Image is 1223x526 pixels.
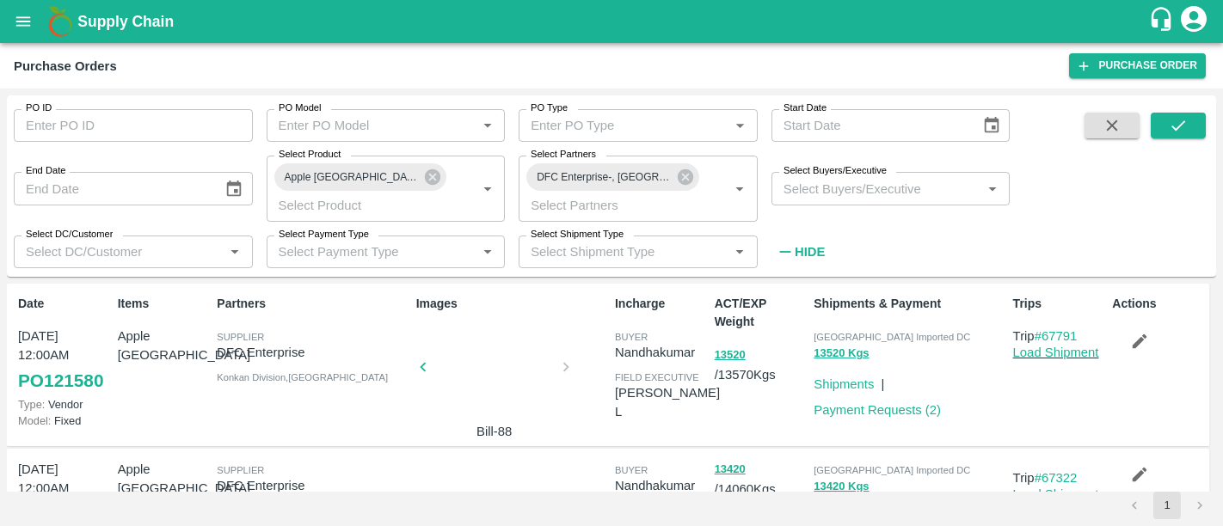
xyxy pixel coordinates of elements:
label: PO ID [26,101,52,115]
a: #67791 [1035,329,1078,343]
button: Open [728,241,751,263]
p: Partners [217,295,409,313]
p: Vendor [18,396,111,413]
span: Model: [18,414,51,427]
input: Select Product [272,193,450,216]
span: Supplier [217,465,264,475]
button: 13420 Kgs [814,477,869,497]
input: Select DC/Customer [19,241,219,263]
p: Trip [1013,327,1106,346]
nav: pagination navigation [1118,492,1216,519]
button: Hide [771,237,830,266]
p: DFC Enterprise [217,476,409,495]
a: PO121580 [18,365,103,396]
span: [GEOGRAPHIC_DATA] Imported DC [814,332,970,342]
button: Open [476,114,499,137]
a: Load Shipment [1013,487,1099,501]
label: Select Buyers/Executive [784,164,887,178]
button: 13520 Kgs [814,344,869,364]
input: Select Buyers/Executive [777,177,977,199]
p: Bill-88 [430,422,559,441]
span: buyer [615,332,648,342]
p: Actions [1112,295,1205,313]
p: Fixed [18,413,111,429]
label: Start Date [784,101,827,115]
img: logo [43,4,77,39]
label: PO Model [279,101,322,115]
p: [DATE] 12:00AM [18,327,111,365]
button: page 1 [1153,492,1181,519]
span: [GEOGRAPHIC_DATA] Imported DC [814,465,970,475]
div: Apple [GEOGRAPHIC_DATA] [274,163,447,191]
button: Open [476,241,499,263]
strong: Hide [795,245,825,259]
input: End Date [14,172,211,205]
p: Apple [GEOGRAPHIC_DATA] [118,460,211,498]
a: Shipments [814,377,874,391]
button: Open [728,178,751,200]
span: field executive [615,372,699,382]
p: Trip [1013,468,1106,487]
span: Konkan Division , [GEOGRAPHIC_DATA] [217,372,388,382]
span: DFC Enterprise-, [GEOGRAPHIC_DATA]-9946972353 [526,168,681,187]
label: Select Partners [531,148,596,162]
label: Select Shipment Type [531,228,624,242]
button: Choose date [975,109,1008,142]
input: Enter PO ID [14,109,253,142]
a: Payment Requests (2) [814,403,941,417]
input: Start Date [771,109,968,142]
input: Enter PO Type [524,114,702,137]
label: End Date [26,164,65,178]
p: [PERSON_NAME] L [615,383,720,422]
p: Items [118,295,211,313]
button: Open [224,241,246,263]
span: Type: [18,398,45,411]
p: ACT/EXP Weight [715,295,808,331]
input: Select Shipment Type [524,241,724,263]
label: Select DC/Customer [26,228,113,242]
label: Select Payment Type [279,228,369,242]
button: open drawer [3,2,43,41]
input: Select Partners [524,193,702,216]
p: Nandhakumar [615,343,708,362]
p: / 14060 Kgs [715,460,808,499]
span: Supplier [217,332,264,342]
p: Date [18,295,111,313]
p: Nandhakumar [615,476,708,495]
a: #67322 [1035,471,1078,485]
p: Shipments & Payment [814,295,1005,313]
button: Open [476,178,499,200]
p: Incharge [615,295,708,313]
p: Images [416,295,608,313]
span: buyer [615,465,648,475]
p: Trips [1013,295,1106,313]
button: 13520 [715,346,746,365]
a: Purchase Order [1069,53,1206,78]
div: DFC Enterprise-, [GEOGRAPHIC_DATA]-9946972353 [526,163,699,191]
span: Apple [GEOGRAPHIC_DATA] [274,168,429,187]
label: PO Type [531,101,568,115]
div: customer-support [1148,6,1178,37]
input: Enter PO Model [272,114,450,137]
p: DFC Enterprise [217,343,409,362]
p: / 13570 Kgs [715,345,808,384]
button: Choose date [218,173,250,205]
a: Load Shipment [1013,346,1099,359]
div: Purchase Orders [14,55,117,77]
label: Select Product [279,148,341,162]
button: 13420 [715,460,746,480]
b: Supply Chain [77,13,174,30]
button: Open [981,178,1004,200]
p: [DATE] 12:00AM [18,460,111,498]
input: Select Payment Type [272,241,450,263]
button: Open [728,114,751,137]
a: Supply Chain [77,9,1148,34]
p: Apple [GEOGRAPHIC_DATA] [118,327,211,365]
div: | [874,368,884,394]
div: account of current user [1178,3,1209,40]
